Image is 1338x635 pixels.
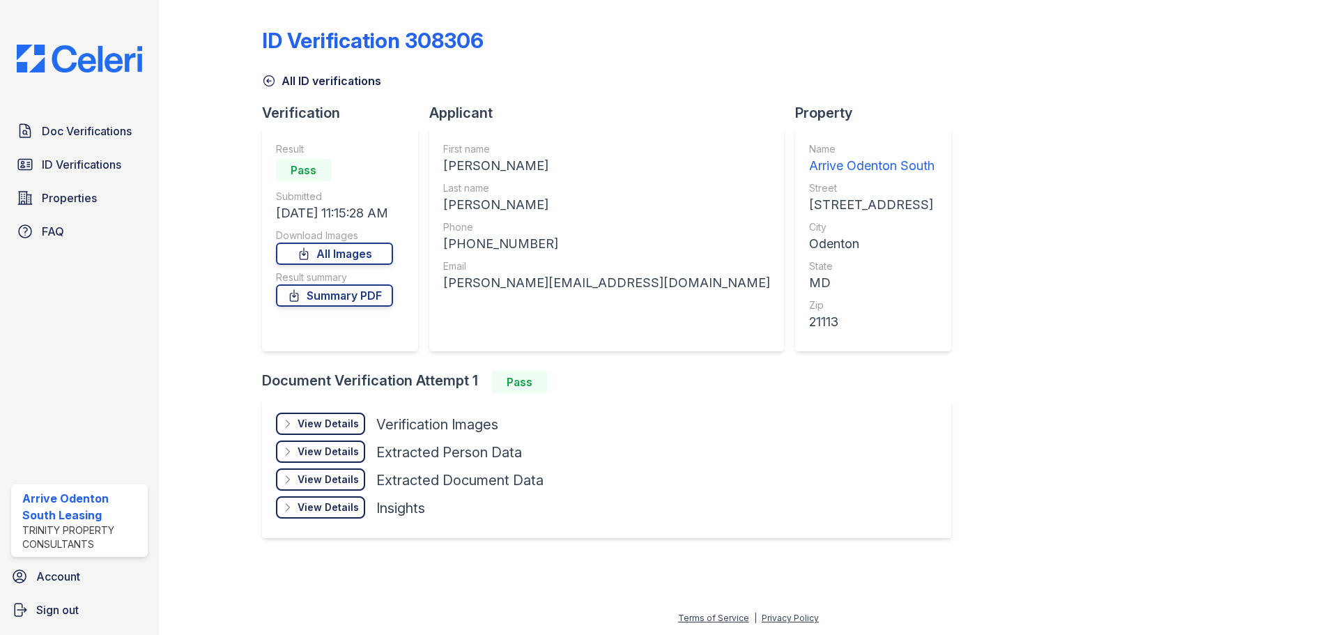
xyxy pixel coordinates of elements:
div: [PHONE_NUMBER] [443,234,770,254]
img: CE_Logo_Blue-a8612792a0a2168367f1c8372b55b34899dd931a85d93a1a3d3e32e68fde9ad4.png [6,45,153,72]
div: Street [809,181,935,195]
span: Account [36,568,80,585]
div: Result summary [276,270,393,284]
a: Properties [11,184,148,212]
span: ID Verifications [42,156,121,173]
a: Summary PDF [276,284,393,307]
div: Result [276,142,393,156]
div: Submitted [276,190,393,204]
a: Name Arrive Odenton South [809,142,935,176]
div: Arrive Odenton South [809,156,935,176]
div: Last name [443,181,770,195]
a: All ID verifications [262,72,381,89]
div: Email [443,259,770,273]
a: ID Verifications [11,151,148,178]
div: [DATE] 11:15:28 AM [276,204,393,223]
div: | [754,613,757,623]
div: View Details [298,417,359,431]
div: Applicant [429,103,795,123]
div: View Details [298,500,359,514]
div: Property [795,103,962,123]
a: Privacy Policy [762,613,819,623]
a: Sign out [6,596,153,624]
div: View Details [298,445,359,459]
div: Extracted Person Data [376,443,522,462]
span: Doc Verifications [42,123,132,139]
span: Properties [42,190,97,206]
div: View Details [298,473,359,487]
div: Phone [443,220,770,234]
div: State [809,259,935,273]
a: Account [6,563,153,590]
div: [PERSON_NAME] [443,156,770,176]
div: MD [809,273,935,293]
div: [STREET_ADDRESS] [809,195,935,215]
div: Insights [376,498,425,518]
div: 21113 [809,312,935,332]
a: Doc Verifications [11,117,148,145]
div: Zip [809,298,935,312]
div: Arrive Odenton South Leasing [22,490,142,523]
div: Odenton [809,234,935,254]
a: FAQ [11,217,148,245]
div: Download Images [276,229,393,243]
div: Verification Images [376,415,498,434]
a: Terms of Service [678,613,749,623]
span: FAQ [42,223,64,240]
div: [PERSON_NAME] [443,195,770,215]
div: Verification [262,103,429,123]
div: Pass [492,371,548,393]
div: Extracted Document Data [376,470,544,490]
div: Name [809,142,935,156]
a: All Images [276,243,393,265]
div: First name [443,142,770,156]
div: Trinity Property Consultants [22,523,142,551]
span: Sign out [36,602,79,618]
div: ID Verification 308306 [262,28,484,53]
div: Pass [276,159,332,181]
div: City [809,220,935,234]
div: [PERSON_NAME][EMAIL_ADDRESS][DOMAIN_NAME] [443,273,770,293]
div: Document Verification Attempt 1 [262,371,962,393]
